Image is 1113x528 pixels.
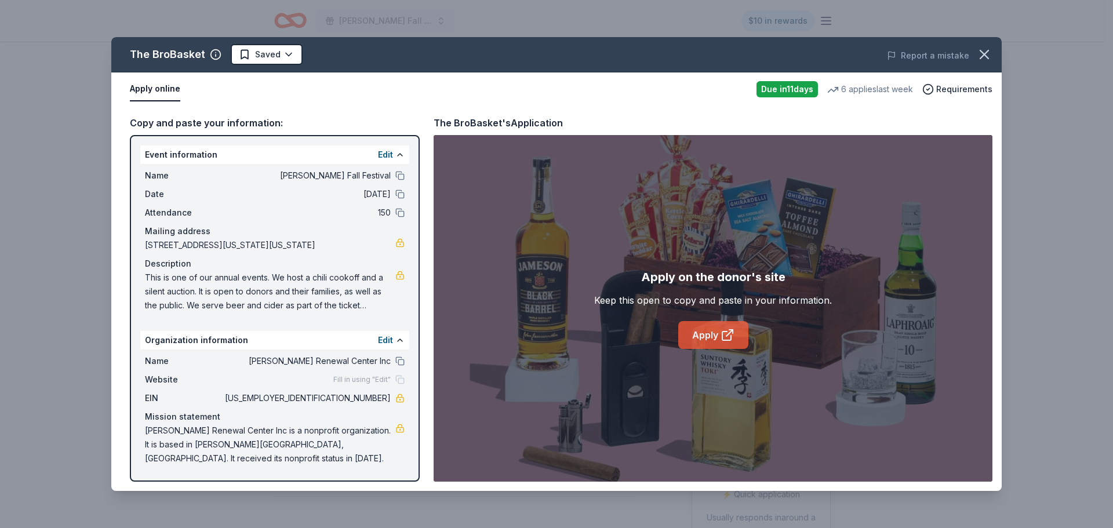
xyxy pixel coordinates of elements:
[223,354,391,368] span: [PERSON_NAME] Renewal Center Inc
[223,187,391,201] span: [DATE]
[130,115,420,130] div: Copy and paste your information:
[594,293,832,307] div: Keep this open to copy and paste in your information.
[333,375,391,384] span: Fill in using "Edit"
[130,77,180,101] button: Apply online
[936,82,992,96] span: Requirements
[378,333,393,347] button: Edit
[140,145,409,164] div: Event information
[145,169,223,183] span: Name
[887,49,969,63] button: Report a mistake
[145,224,405,238] div: Mailing address
[255,48,281,61] span: Saved
[223,169,391,183] span: [PERSON_NAME] Fall Festival
[145,271,395,312] span: This is one of our annual events. We host a chili cookoff and a silent auction. It is open to don...
[756,81,818,97] div: Due in 11 days
[145,424,395,465] span: [PERSON_NAME] Renewal Center Inc is a nonprofit organization. It is based in [PERSON_NAME][GEOGRA...
[145,257,405,271] div: Description
[145,206,223,220] span: Attendance
[145,238,395,252] span: [STREET_ADDRESS][US_STATE][US_STATE]
[145,410,405,424] div: Mission statement
[827,82,913,96] div: 6 applies last week
[434,115,563,130] div: The BroBasket's Application
[922,82,992,96] button: Requirements
[223,391,391,405] span: [US_EMPLOYER_IDENTIFICATION_NUMBER]
[641,268,785,286] div: Apply on the donor's site
[145,187,223,201] span: Date
[145,373,223,387] span: Website
[223,206,391,220] span: 150
[140,331,409,349] div: Organization information
[231,44,303,65] button: Saved
[130,45,205,64] div: The BroBasket
[145,354,223,368] span: Name
[678,321,748,349] a: Apply
[378,148,393,162] button: Edit
[145,391,223,405] span: EIN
